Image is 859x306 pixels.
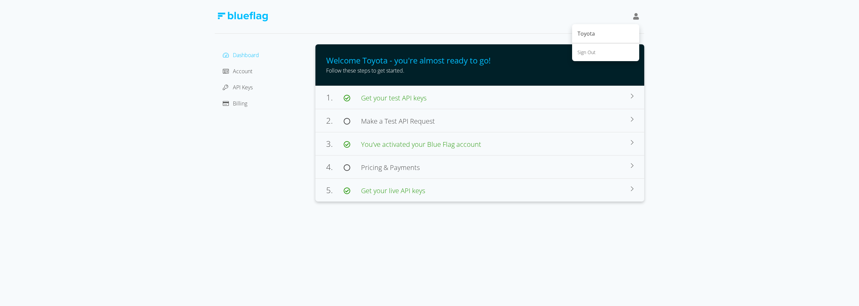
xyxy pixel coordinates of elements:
[233,68,252,75] span: Account
[326,161,344,172] span: 4.
[326,67,404,74] span: Follow these steps to get started.
[361,117,435,126] span: Make a Test API Request
[217,12,268,21] img: Blue Flag Logo
[326,55,491,66] span: Welcome Toyota - you're almost ready to go!
[361,93,426,102] span: Get your test API keys
[361,163,420,172] span: Pricing & Payments
[223,100,247,107] a: Billing
[233,84,253,91] span: API Keys
[361,186,425,195] span: Get your live API keys
[326,92,344,103] span: 1.
[223,68,252,75] a: Account
[577,49,634,56] div: Sign Out
[361,140,481,149] span: You’ve activated your Blue Flag account
[233,51,259,59] span: Dashboard
[577,30,634,38] div: Toyota
[223,51,259,59] a: Dashboard
[326,115,344,126] span: 2.
[326,184,344,195] span: 5.
[326,138,344,149] span: 3.
[223,84,253,91] a: API Keys
[233,100,247,107] span: Billing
